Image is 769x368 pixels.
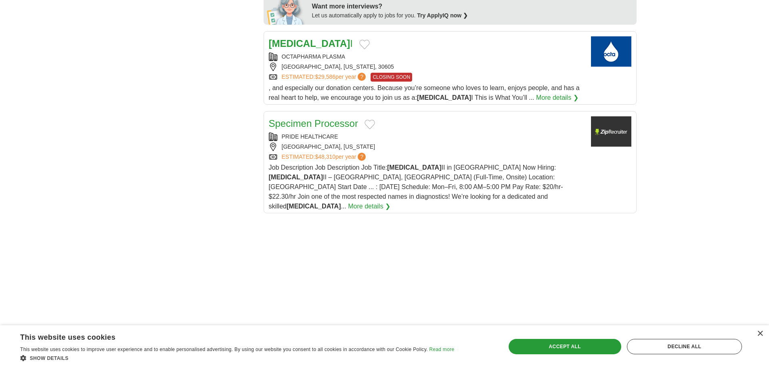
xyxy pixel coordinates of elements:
[591,116,631,147] img: Company logo
[509,339,621,354] div: Accept all
[358,73,366,81] span: ?
[348,202,390,211] a: More details ❯
[387,164,442,171] strong: [MEDICAL_DATA]
[282,73,368,82] a: ESTIMATED:$29,586per year?
[30,355,69,361] span: Show details
[627,339,742,354] div: Decline all
[269,63,585,71] div: [GEOGRAPHIC_DATA], [US_STATE], 30605
[269,38,350,49] strong: [MEDICAL_DATA]
[536,93,578,103] a: More details ❯
[365,120,375,129] button: Add to favorite jobs
[20,347,428,352] span: This website uses cookies to improve user experience and to enable personalised advertising. By u...
[591,36,631,67] img: OctaPharma Plasma logo
[269,38,353,49] a: [MEDICAL_DATA]I
[269,174,323,181] strong: [MEDICAL_DATA]
[269,164,563,210] span: Job Description Job Description Job Title: II in [GEOGRAPHIC_DATA] Now Hiring: II – [GEOGRAPHIC_D...
[312,11,632,20] div: Let us automatically apply to jobs for you.
[282,153,368,161] a: ESTIMATED:$48,310per year?
[358,153,366,161] span: ?
[269,118,358,129] a: Specimen Processor
[20,354,454,362] div: Show details
[269,84,580,101] span: , and especially our donation centers. Because you’re someone who loves to learn, enjoys people, ...
[312,2,632,11] div: Want more interviews?
[282,53,346,60] a: OCTAPHARMA PLASMA
[20,330,434,342] div: This website uses cookies
[429,347,454,352] a: Read more, opens a new window
[315,154,335,160] span: $48,310
[315,74,335,80] span: $29,586
[269,143,585,151] div: [GEOGRAPHIC_DATA], [US_STATE]
[269,132,585,141] div: PRIDE HEALTHCARE
[359,40,370,49] button: Add to favorite jobs
[417,94,471,101] strong: [MEDICAL_DATA]
[417,12,468,19] a: Try ApplyIQ now ❯
[287,203,341,210] strong: [MEDICAL_DATA]
[371,73,412,82] span: CLOSING SOON
[757,331,763,337] div: Close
